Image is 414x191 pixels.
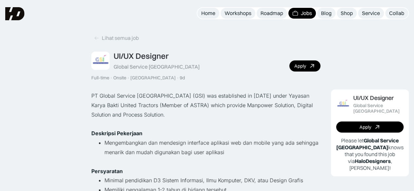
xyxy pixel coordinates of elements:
a: Workshops [221,8,255,19]
p: ‍ [91,119,320,129]
div: Apply [294,63,306,69]
strong: Deskripsi Pekerjaan [91,130,142,136]
b: Global Service [GEOGRAPHIC_DATA] [336,137,399,151]
div: Blog [321,10,332,17]
div: Onsite [113,75,126,81]
div: · [127,75,130,81]
div: 9d [180,75,185,81]
a: Apply [336,121,404,133]
div: Jobs [301,10,312,17]
div: Workshops [225,10,251,17]
a: Jobs [288,8,316,19]
div: UI/UX Designer [353,95,394,102]
div: Roadmap [261,10,283,17]
strong: Persyaratan [91,168,123,174]
p: PT Global Service [GEOGRAPHIC_DATA] (GSI) was established in [DATE] under Yayasan Karya Bakti Uni... [91,91,320,119]
a: Service [358,8,384,19]
div: Home [201,10,215,17]
a: Blog [317,8,335,19]
img: Job Image [91,52,110,70]
div: Lihat semua job [102,35,139,41]
p: Please let knows that you found this job via , [PERSON_NAME]! [336,137,404,171]
a: Home [197,8,219,19]
li: Minimal pendidikan D3 Sistem Informasi, Ilmu Komputer, DKV, atau Design Grafis [104,176,320,185]
div: [GEOGRAPHIC_DATA] [130,75,176,81]
div: Service [362,10,380,17]
a: Shop [337,8,357,19]
a: Collab [385,8,408,19]
a: Roadmap [257,8,287,19]
div: Global Service [GEOGRAPHIC_DATA] [353,103,404,114]
img: Job Image [336,97,350,111]
b: HaloDesigners [355,158,391,164]
div: Shop [341,10,353,17]
div: Apply [359,124,371,130]
div: UI/UX Designer [114,51,169,61]
a: Lihat semua job [91,33,141,43]
li: Mengembangkan dan mendesign interface aplikasi web dan mobile yang ada sehingga menarik dan mudah... [104,138,320,157]
p: ‍ [91,157,320,167]
div: Global Service [GEOGRAPHIC_DATA] [114,63,200,70]
div: · [110,75,113,81]
div: Full-time [91,75,109,81]
div: · [176,75,179,81]
a: Apply [289,60,320,72]
div: Collab [389,10,404,17]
